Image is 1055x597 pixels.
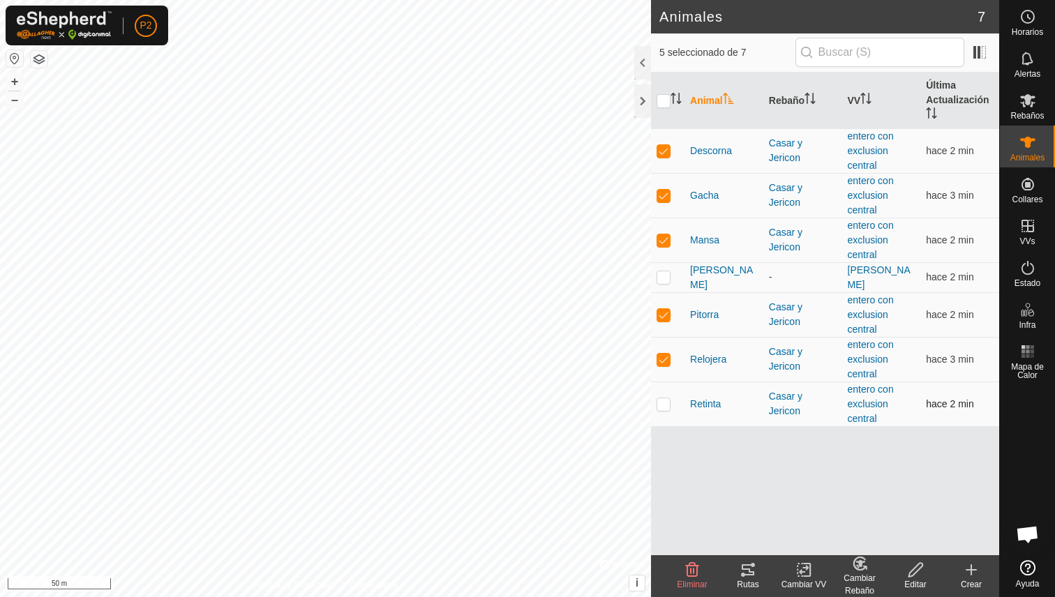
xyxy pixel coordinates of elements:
span: Relojera [690,352,726,367]
div: Cambiar Rebaño [832,572,888,597]
div: Rutas [720,578,776,591]
a: entero con exclusion central [848,220,894,260]
span: Retinta [690,397,721,411]
p-sorticon: Activar para ordenar [671,95,682,106]
th: VV [842,73,921,129]
span: Mansa [690,233,719,248]
button: Capas del Mapa [31,51,47,68]
button: Restablecer Mapa [6,50,23,67]
p-sorticon: Activar para ordenar [860,95,871,106]
div: Cambiar VV [776,578,832,591]
img: Logo Gallagher [17,11,112,40]
div: Casar y Jericon [769,345,837,374]
a: entero con exclusion central [848,294,894,335]
p-sorticon: Activar para ordenar [805,95,816,106]
a: Contáctenos [351,579,398,591]
div: Casar y Jericon [769,225,837,255]
span: 23 sept 2025, 17:30 [926,145,973,156]
a: Ayuda [1000,554,1055,594]
span: Mapa de Calor [1003,363,1052,379]
a: entero con exclusion central [848,339,894,379]
a: Política de Privacidad [253,579,334,591]
div: Chat abierto [1007,513,1049,555]
p-sorticon: Activar para ordenar [723,95,734,106]
span: 23 sept 2025, 17:30 [926,234,973,245]
span: Rebaños [1010,112,1044,120]
th: Última Actualización [920,73,999,129]
span: Descorna [690,144,732,158]
span: VVs [1019,237,1035,245]
span: Collares [1012,195,1042,204]
div: Casar y Jericon [769,300,837,329]
span: Pitorra [690,308,719,322]
th: Rebaño [763,73,842,129]
span: P2 [140,18,151,33]
span: [PERSON_NAME] [690,263,758,292]
th: Animal [684,73,763,129]
span: Gacha [690,188,719,203]
div: Casar y Jericon [769,181,837,210]
span: i [636,577,638,589]
span: Infra [1019,321,1035,329]
div: Editar [888,578,943,591]
span: Alertas [1015,70,1040,78]
span: 23 sept 2025, 17:30 [926,354,973,365]
span: Eliminar [677,580,707,589]
span: 5 seleccionado de 7 [659,45,795,60]
span: 7 [978,6,985,27]
div: Crear [943,578,999,591]
span: Horarios [1012,28,1043,36]
input: Buscar (S) [795,38,964,67]
h2: Animales [659,8,978,25]
span: Animales [1010,153,1045,162]
div: - [769,270,837,285]
div: Casar y Jericon [769,389,837,418]
span: Estado [1015,279,1040,287]
span: 23 sept 2025, 17:30 [926,398,973,409]
a: entero con exclusion central [848,384,894,424]
span: Ayuda [1016,580,1040,588]
button: + [6,73,23,90]
button: – [6,91,23,108]
a: entero con exclusion central [848,130,894,171]
span: 23 sept 2025, 17:30 [926,309,973,320]
div: Casar y Jericon [769,136,837,165]
a: entero con exclusion central [848,175,894,216]
a: [PERSON_NAME] [848,264,911,290]
span: 23 sept 2025, 17:30 [926,271,973,282]
span: 23 sept 2025, 17:30 [926,190,973,201]
button: i [629,575,645,591]
p-sorticon: Activar para ordenar [926,109,937,121]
